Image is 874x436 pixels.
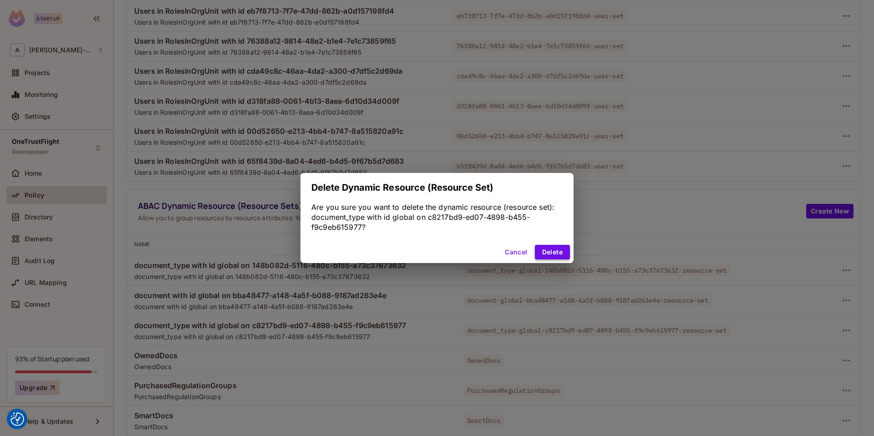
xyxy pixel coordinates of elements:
[300,173,574,202] h2: Delete Dynamic Resource (Resource Set)
[10,412,24,426] button: Consent Preferences
[10,412,24,426] img: Revisit consent button
[535,245,570,259] button: Delete
[311,202,563,232] div: Are you sure you want to delete the dynamic resource (resource set): document_type with id global...
[501,245,531,259] button: Cancel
